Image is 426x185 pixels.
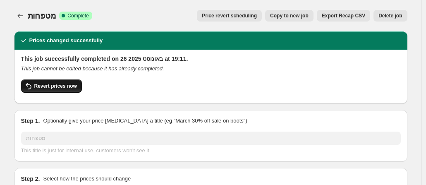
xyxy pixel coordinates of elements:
input: 30% off holiday sale [21,132,401,145]
button: Export Recap CSV [317,10,370,22]
h2: Step 1. [21,117,40,125]
button: Price revert scheduling [197,10,262,22]
span: Complete [67,12,89,19]
h2: Step 2. [21,175,40,183]
button: Revert prices now [21,79,82,93]
h2: Prices changed successfully [29,36,103,45]
span: מטפחות [28,11,56,20]
span: This title is just for internal use, customers won't see it [21,147,149,154]
span: Revert prices now [34,83,77,89]
span: Export Recap CSV [322,12,365,19]
h2: This job successfully completed on 26 באוגוסט 2025 at 19:11. [21,55,401,63]
p: Optionally give your price [MEDICAL_DATA] a title (eg "March 30% off sale on boots") [43,117,247,125]
button: Price change jobs [14,10,26,22]
span: Price revert scheduling [202,12,257,19]
button: Delete job [373,10,407,22]
span: Copy to new job [270,12,309,19]
span: Delete job [378,12,402,19]
i: This job cannot be edited because it has already completed. [21,65,164,72]
p: Select how the prices should change [43,175,131,183]
button: Copy to new job [265,10,314,22]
